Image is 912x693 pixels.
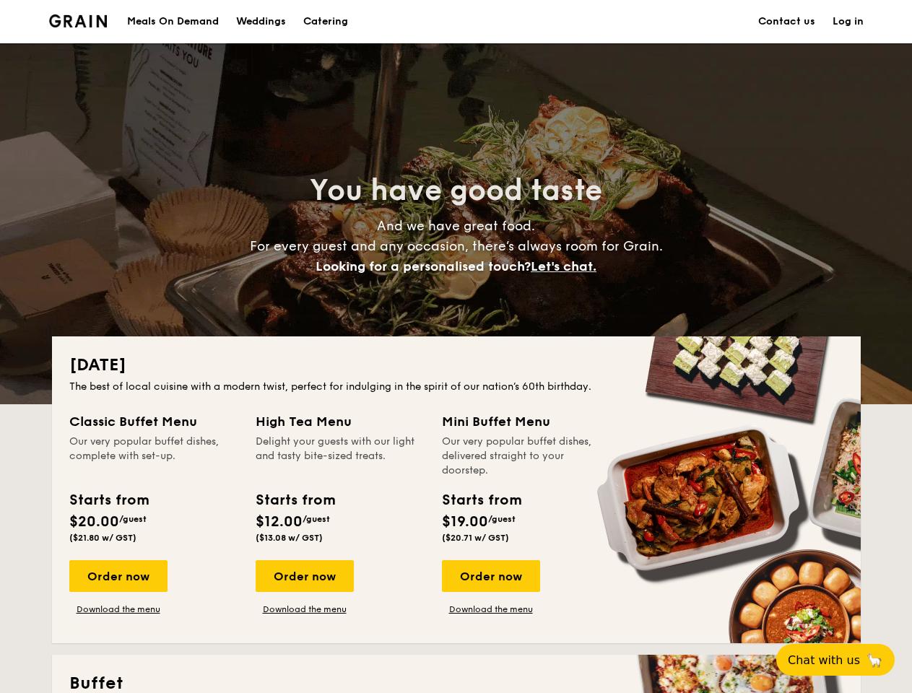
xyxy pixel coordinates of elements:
[256,435,425,478] div: Delight your guests with our light and tasty bite-sized treats.
[488,514,516,524] span: /guest
[442,603,540,615] a: Download the menu
[69,513,119,531] span: $20.00
[442,489,521,511] div: Starts from
[256,533,323,543] span: ($13.08 w/ GST)
[69,533,136,543] span: ($21.80 w/ GST)
[310,173,602,208] span: You have good taste
[69,380,843,394] div: The best of local cuisine with a modern twist, perfect for indulging in the spirit of our nation’...
[442,411,611,432] div: Mini Buffet Menu
[256,489,334,511] div: Starts from
[69,560,168,592] div: Order now
[69,489,148,511] div: Starts from
[256,513,303,531] span: $12.00
[256,603,354,615] a: Download the menu
[69,435,238,478] div: Our very popular buffet dishes, complete with set-up.
[303,514,330,524] span: /guest
[442,435,611,478] div: Our very popular buffet dishes, delivered straight to your doorstep.
[69,603,168,615] a: Download the menu
[442,513,488,531] span: $19.00
[69,354,843,377] h2: [DATE]
[256,560,354,592] div: Order now
[531,258,596,274] span: Let's chat.
[442,560,540,592] div: Order now
[49,14,108,27] img: Grain
[256,411,425,432] div: High Tea Menu
[866,652,883,668] span: 🦙
[316,258,531,274] span: Looking for a personalised touch?
[776,644,895,676] button: Chat with us🦙
[119,514,147,524] span: /guest
[788,653,860,667] span: Chat with us
[69,411,238,432] div: Classic Buffet Menu
[442,533,509,543] span: ($20.71 w/ GST)
[250,218,663,274] span: And we have great food. For every guest and any occasion, there’s always room for Grain.
[49,14,108,27] a: Logotype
